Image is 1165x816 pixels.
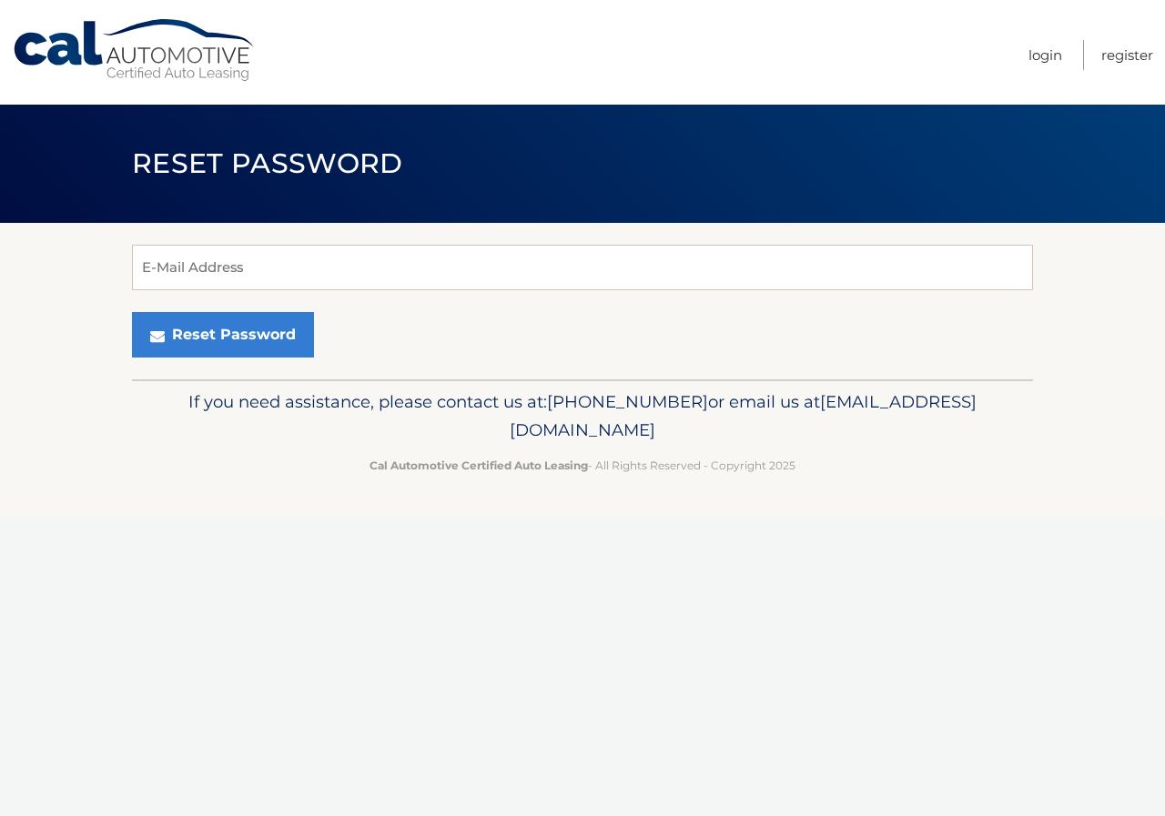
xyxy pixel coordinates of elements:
strong: Cal Automotive Certified Auto Leasing [370,458,588,472]
a: Cal Automotive [12,18,258,83]
input: E-Mail Address [132,245,1033,290]
a: Login [1028,40,1062,70]
button: Reset Password [132,312,314,358]
p: - All Rights Reserved - Copyright 2025 [144,456,1021,475]
span: [PHONE_NUMBER] [547,391,708,412]
a: Register [1101,40,1153,70]
p: If you need assistance, please contact us at: or email us at [144,388,1021,446]
span: Reset Password [132,146,402,180]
